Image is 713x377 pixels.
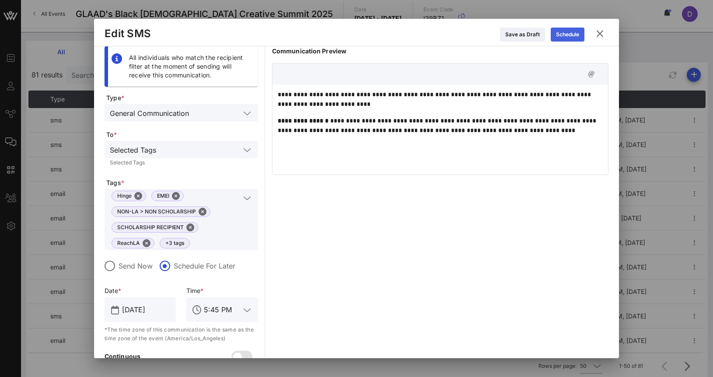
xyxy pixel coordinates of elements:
[165,238,184,248] span: +3 tags
[117,238,149,248] span: ReachLA
[181,286,263,296] div: Time
[117,207,205,216] span: NON-LA > NON SCHOLARSHIP
[105,141,258,158] div: Selected Tags
[172,192,180,200] button: Close
[551,28,584,42] button: Schedule
[111,306,119,314] button: prepend icon
[157,191,178,201] span: EMEI
[119,262,153,270] label: Send Now
[105,104,258,122] div: General Communication
[99,286,181,296] div: Date
[272,46,608,56] p: Communication Preview
[143,239,150,247] button: Close
[556,30,579,39] div: Schedule
[105,325,258,343] p: *The time zone of this communication is the same as the time zone of the event (America/Los_Angeles)
[500,28,545,42] button: Save as Draft
[129,53,251,80] div: All individuals who match the recipient filter at the moment of sending will receive this communi...
[110,146,156,154] div: Selected Tags
[134,192,142,200] button: Close
[174,262,235,270] label: Schedule For Later
[110,109,189,117] div: General Communication
[117,191,140,201] span: Hinge
[106,94,258,102] span: Type
[505,30,540,39] div: Save as Draft
[117,223,192,232] span: SCHOLARSHIP RECIPIENT
[199,208,206,216] button: Close
[106,178,258,187] span: Tags
[110,160,252,165] div: Selected Tags
[106,130,258,139] span: To
[105,352,233,361] p: Continuous
[186,223,194,231] button: Close
[105,27,151,40] div: Edit SMS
